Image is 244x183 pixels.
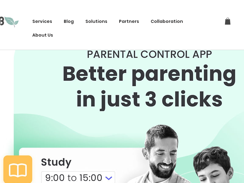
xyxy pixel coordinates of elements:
[29,16,55,27] a: Services
[29,16,218,41] nav: Site
[85,18,107,25] span: Solutions
[32,18,52,25] span: Services
[116,16,142,27] a: Partners
[119,18,139,25] span: Partners
[64,18,74,25] span: Blog
[29,30,56,41] a: About Us
[61,16,77,27] a: Blog
[151,18,183,25] span: Collaboration
[32,32,53,38] span: About Us
[82,16,110,27] div: Solutions
[148,16,186,27] a: Collaboration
